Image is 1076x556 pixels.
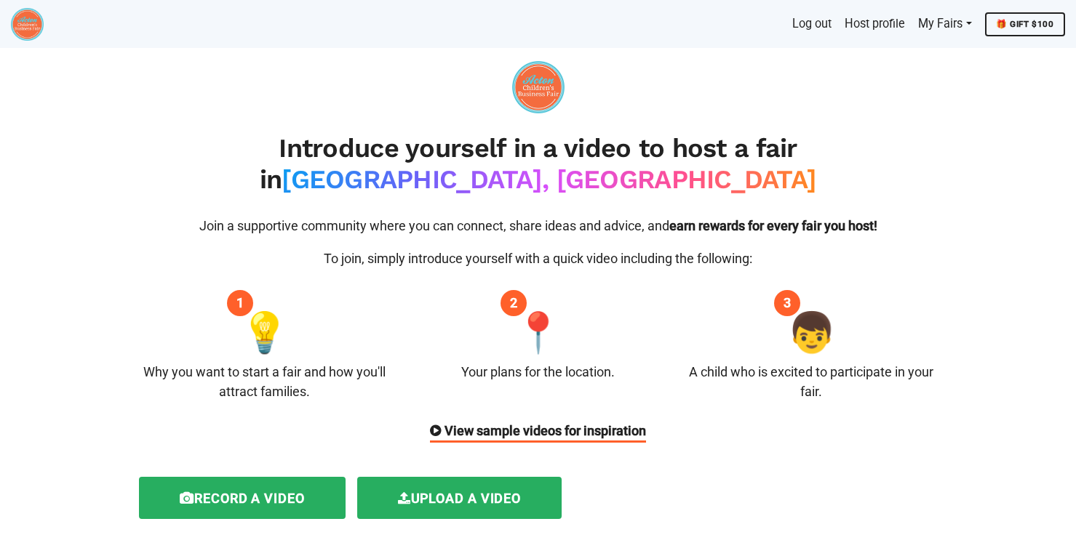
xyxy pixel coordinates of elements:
div: 3 [774,290,800,316]
p: Join a supportive community where you can connect, share ideas and advice, and [139,216,937,235]
label: Upload a video [357,477,562,519]
span: 💡 [240,303,289,362]
span: earn rewards for every fair you host! [669,218,877,233]
a: Host profile [838,9,912,39]
span: [GEOGRAPHIC_DATA], [GEOGRAPHIC_DATA] [282,164,816,195]
span: 👦 [787,303,836,362]
a: My Fairs [912,9,978,39]
span: 📍 [514,303,562,362]
img: logo-09e7f61fd0461591446672a45e28a4aa4e3f772ea81a4ddf9c7371a8bcc222a1.png [11,8,44,41]
h2: Introduce yourself in a video to host a fair in [139,133,937,196]
div: View sample videos for inspiration [430,421,646,443]
p: To join, simply introduce yourself with a quick video including the following: [139,249,937,268]
img: logo-09e7f61fd0461591446672a45e28a4aa4e3f772ea81a4ddf9c7371a8bcc222a1.png [512,61,565,113]
button: Log out [786,9,838,39]
div: 2 [501,290,527,316]
a: 🎁 Gift $100 [985,12,1065,36]
div: Your plans for the location. [461,362,615,382]
div: 1 [227,290,253,316]
div: A child who is excited to participate in your fair. [685,362,937,401]
label: Record a video [139,477,346,519]
div: Why you want to start a fair and how you'll attract families. [139,362,391,401]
